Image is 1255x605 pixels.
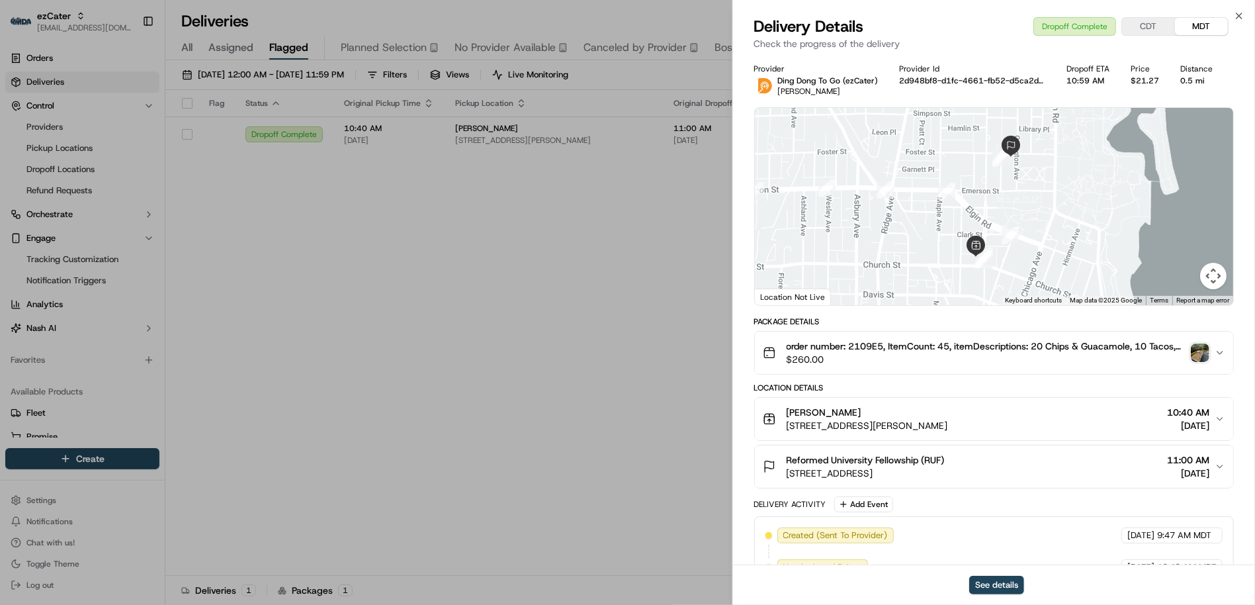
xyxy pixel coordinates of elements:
[969,576,1024,594] button: See details
[995,145,1012,162] div: 25
[93,328,160,339] a: Powered byPylon
[754,383,1234,393] div: Location Details
[28,127,52,151] img: 8571987876998_91fb9ceb93ad5c398215_72.jpg
[1002,227,1019,244] div: 22
[1191,344,1209,362] img: photo_proof_of_delivery image
[13,14,40,40] img: Nash
[132,329,160,339] span: Pylon
[754,316,1234,327] div: Package Details
[755,398,1233,440] button: [PERSON_NAME][STREET_ADDRESS][PERSON_NAME]10:40 AM[DATE]
[755,289,831,305] div: Location Not Live
[974,251,992,268] div: 21
[1127,561,1154,573] span: [DATE]
[1167,406,1209,419] span: 10:40 AM
[112,298,122,308] div: 💻
[13,229,34,254] img: Jes Laurent
[1157,530,1211,541] span: 9:47 AM MDT
[1150,297,1168,304] a: Terms (opens in new tab)
[754,37,1234,50] p: Check the progress of the delivery
[787,453,945,467] span: Reformed University Fellowship (RUF)
[225,131,241,147] button: Start new chat
[1066,64,1109,74] div: Dropoff ETA
[754,499,826,510] div: Delivery Activity
[13,298,24,308] div: 📗
[13,193,34,218] img: Jes Laurent
[26,297,101,310] span: Knowledge Base
[13,127,37,151] img: 1736555255976-a54dd68f-1ca7-489b-9aae-adbdc363a1c4
[938,183,955,200] div: 18
[787,340,1186,353] span: order number: 2109E5, ItemCount: 45, itemDescriptions: 20 Chips & Guacamole, 10 Tacos, 15 Tacos
[746,182,763,199] div: 16
[754,64,879,74] div: Provider
[754,75,775,97] img: ddtg_logo_v2.png
[834,496,893,512] button: Add Event
[755,445,1233,488] button: Reformed University Fellowship (RUF)[STREET_ADDRESS]11:00 AM[DATE]
[787,406,861,419] span: [PERSON_NAME]
[60,127,217,140] div: Start new chat
[1127,530,1154,541] span: [DATE]
[60,140,182,151] div: We're available if you need us!
[117,242,144,252] span: [DATE]
[778,86,841,97] span: [PERSON_NAME]
[41,242,107,252] span: [PERSON_NAME]
[783,561,862,573] span: Not Assigned Driver
[758,288,802,305] img: Google
[13,173,89,183] div: Past conversations
[107,291,218,315] a: 💻API Documentation
[1131,64,1159,74] div: Price
[13,54,241,75] p: Welcome 👋
[117,206,144,216] span: [DATE]
[754,16,864,37] span: Delivery Details
[1180,64,1213,74] div: Distance
[1167,419,1209,432] span: [DATE]
[1176,297,1229,304] a: Report a map error
[1157,561,1217,573] span: 10:48 AM MDT
[1200,263,1227,289] button: Map camera controls
[877,181,894,199] div: 17
[992,150,1010,167] div: 24
[787,353,1186,366] span: $260.00
[900,64,1045,74] div: Provider Id
[778,75,879,86] p: Ding Dong To Go (ezCater)
[1070,297,1142,304] span: Map data ©2025 Google
[110,206,114,216] span: •
[125,297,212,310] span: API Documentation
[783,530,888,541] span: Created (Sent To Provider)
[1167,453,1209,467] span: 11:00 AM
[34,86,238,100] input: Got a question? Start typing here...
[205,170,241,186] button: See all
[900,75,1045,86] button: 2d948bf8-d1fc-4661-fb52-d5ca2dde8b48
[1167,467,1209,480] span: [DATE]
[787,419,948,432] span: [STREET_ADDRESS][PERSON_NAME]
[110,242,114,252] span: •
[41,206,107,216] span: [PERSON_NAME]
[1175,18,1228,35] button: MDT
[1122,18,1175,35] button: CDT
[787,467,945,480] span: [STREET_ADDRESS]
[1066,75,1109,86] div: 10:59 AM
[8,291,107,315] a: 📗Knowledge Base
[1131,75,1159,86] div: $21.27
[755,332,1233,374] button: order number: 2109E5, ItemCount: 45, itemDescriptions: 20 Chips & Guacamole, 10 Tacos, 15 Tacos$2...
[758,288,802,305] a: Open this area in Google Maps (opens a new window)
[1005,296,1062,305] button: Keyboard shortcuts
[1180,75,1213,86] div: 0.5 mi
[992,148,1010,165] div: 23
[818,179,836,197] div: 26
